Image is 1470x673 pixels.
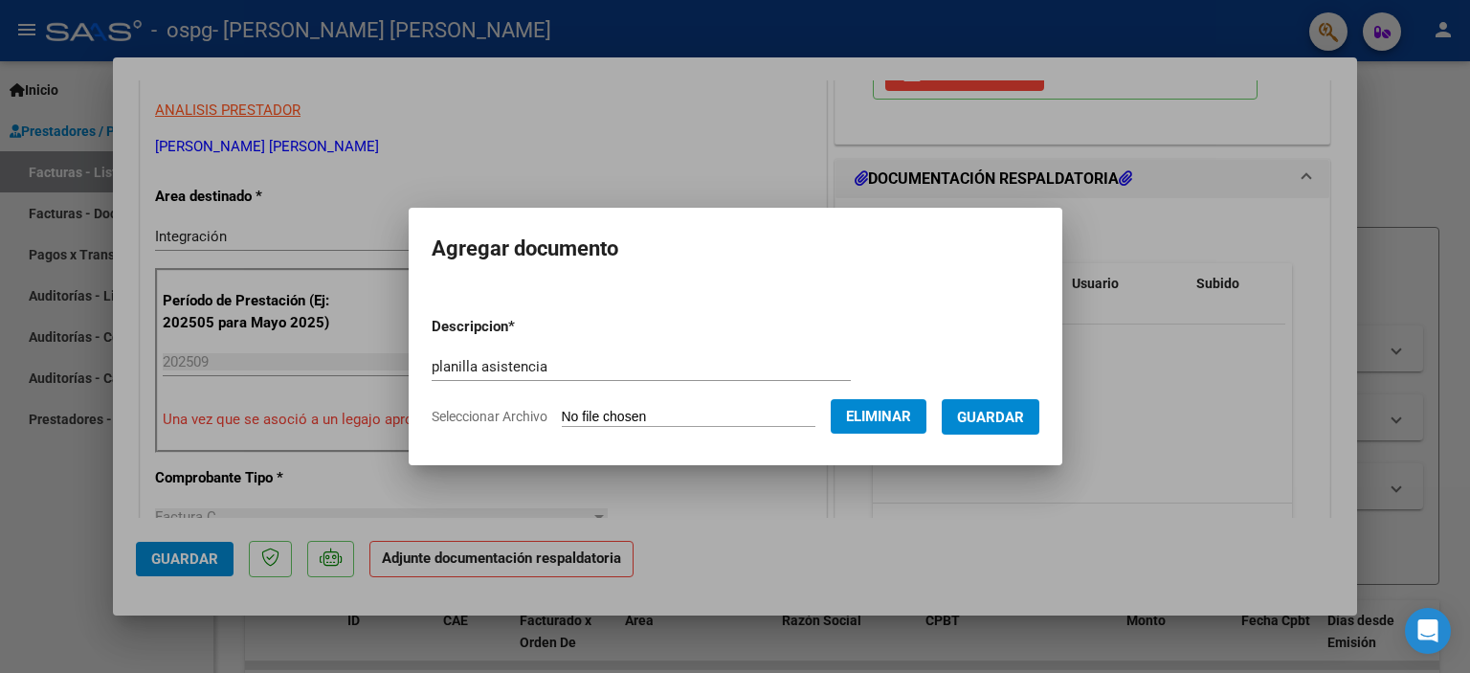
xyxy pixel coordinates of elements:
span: Seleccionar Archivo [432,409,547,424]
span: Eliminar [846,408,911,425]
span: Guardar [957,409,1024,426]
p: Descripcion [432,316,614,338]
button: Eliminar [831,399,926,434]
h2: Agregar documento [432,231,1039,267]
button: Guardar [942,399,1039,435]
div: Open Intercom Messenger [1405,608,1451,654]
